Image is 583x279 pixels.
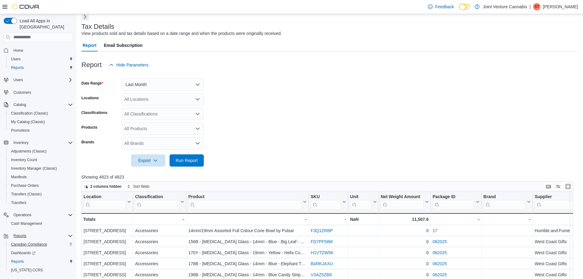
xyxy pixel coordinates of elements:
div: Classification [135,194,179,209]
a: H1VTZW5K [311,250,334,255]
div: - [484,216,531,223]
button: Enter fullscreen [564,183,572,190]
button: Classification (Classic) [6,109,75,118]
button: My Catalog (Classic) [6,118,75,126]
a: Classification (Classic) [9,110,50,117]
span: Classification (Classic) [9,110,73,117]
a: 17 [433,228,438,233]
button: Location [84,194,131,209]
button: Inventory [11,139,31,146]
div: Accessories [135,260,184,267]
span: Inventory Count [11,157,37,162]
h3: Tax Details [81,23,114,30]
a: 062025 [433,261,447,266]
div: NaN [350,216,377,223]
div: [STREET_ADDRESS] [84,238,131,245]
span: Home [11,47,73,54]
a: Canadian Compliance [9,241,50,248]
label: Brands [81,140,94,145]
div: 0 [381,249,429,256]
button: Reports [11,232,29,239]
a: Inventory Manager (Classic) [9,165,59,172]
span: Reports [9,64,73,71]
span: Transfers (Classic) [9,190,73,198]
div: Accessories [135,249,184,256]
span: Operations [13,213,32,217]
span: Purchase Orders [11,183,39,188]
button: Reports [6,257,75,266]
button: Sort fields [125,183,152,190]
div: - [135,216,184,223]
button: SKU [311,194,346,209]
button: Users [11,76,25,84]
span: Transfers [11,200,26,205]
div: 196B - [MEDICAL_DATA] Glass - 14mm - Blue Candy Stripe Handle Pull-Out [188,271,307,278]
div: Location [84,194,126,200]
label: Locations [81,96,99,100]
a: V3AZ5ZB8 [311,272,331,277]
a: Dashboards [9,249,38,257]
div: Accessories [135,238,184,245]
a: Dashboards [6,249,75,257]
div: Accessories [135,271,184,278]
button: Inventory Count [6,156,75,164]
button: Product [188,194,307,209]
button: Reports [6,63,75,72]
button: Transfers [6,198,75,207]
div: [STREET_ADDRESS] [84,271,131,278]
p: [PERSON_NAME] [543,3,578,10]
a: FD7PF58M [311,239,333,244]
span: Catalog [11,101,73,108]
span: Operations [11,211,73,219]
span: Dashboards [11,251,36,255]
span: [US_STATE] CCRS [11,268,43,273]
div: [STREET_ADDRESS] [84,227,131,234]
a: Users [9,55,23,63]
div: Classification [135,194,179,200]
span: Classification (Classic) [11,111,48,116]
div: Unit [350,194,372,200]
span: Adjustments (Classic) [11,149,47,154]
a: 062025 [433,272,447,277]
div: Totals [83,216,131,223]
span: Reports [11,259,24,264]
button: Keyboard shortcuts [545,183,552,190]
span: Users [11,57,21,62]
span: Inventory [13,140,28,145]
button: Manifests [6,173,75,181]
span: Promotions [11,128,30,133]
span: ST [534,3,539,10]
button: Net Weight Amount [381,194,429,209]
span: Canadian Compliance [11,242,47,247]
span: Promotions [9,127,73,134]
div: SKU URL [311,194,341,209]
div: 0 [381,227,429,234]
div: 0 [381,271,429,278]
span: Feedback [435,4,454,10]
div: Product [188,194,302,209]
span: Purchase Orders [9,182,73,189]
span: Cash Management [11,221,42,226]
a: 062025 [433,250,447,255]
a: [US_STATE] CCRS [9,266,45,274]
button: Reports [1,232,75,240]
button: Hide Parameters [107,59,151,71]
div: Product [188,194,302,200]
a: Customers [11,89,34,96]
span: Inventory Count [9,156,73,164]
button: Purchase Orders [6,181,75,190]
a: Purchase Orders [9,182,41,189]
a: Transfers (Classic) [9,190,44,198]
span: Report [83,39,96,51]
p: Joint Venture Cannabis [483,3,527,10]
button: [US_STATE] CCRS [6,266,75,274]
span: My Catalog (Classic) [11,119,45,124]
button: Open list of options [195,141,200,146]
button: Inventory Manager (Classic) [6,164,75,173]
span: Home [13,48,23,53]
div: 170Y - [MEDICAL_DATA] Glass - 19mm - Yellow - Helix Cone Pull-Out [188,249,307,256]
button: Operations [11,211,34,219]
div: 178B - [MEDICAL_DATA] Glass - 14mm - Blue - Elephant Trunk Cone - Pull-Out [188,260,307,267]
a: Adjustments (Classic) [9,148,49,155]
